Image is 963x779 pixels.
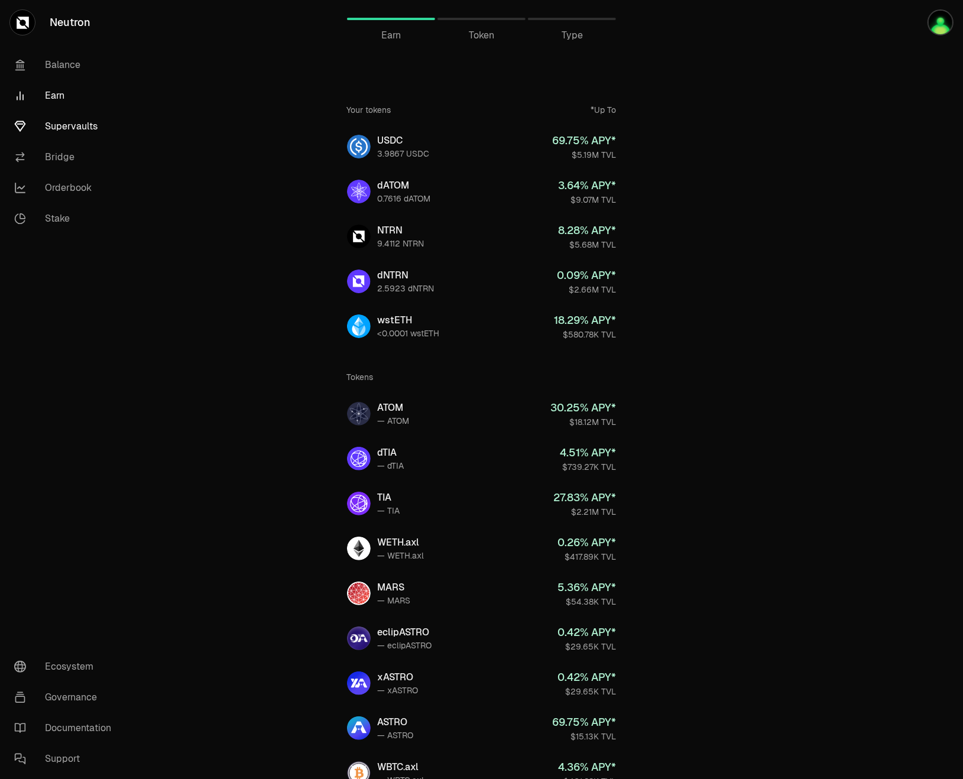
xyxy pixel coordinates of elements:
img: ASTRO [347,716,371,740]
div: 69.75 % APY* [553,132,617,149]
a: MARSMARS— MARS5.36% APY*$54.38K TVL [338,572,626,615]
div: 0.26 % APY* [558,534,617,551]
div: dTIA [378,446,404,460]
span: Earn [381,28,401,43]
img: ATOM [347,402,371,426]
div: — eclipASTRO [378,640,432,651]
div: — dTIA [378,460,404,472]
img: TIA [347,492,371,515]
div: 4.51 % APY* [560,444,617,461]
div: dNTRN [378,268,435,283]
div: USDC [378,134,430,148]
span: Type [562,28,583,43]
a: Balance [5,50,128,80]
a: wstETHwstETH<0.0001 wstETH18.29% APY*$580.78K TVL [338,305,626,348]
img: eclipASTRO [347,627,371,650]
div: 8.28 % APY* [559,222,617,239]
img: NTRN [347,225,371,248]
img: dNTRN [347,270,371,293]
div: ASTRO [378,715,414,729]
div: 30.25 % APY* [551,400,617,416]
a: Orderbook [5,173,128,203]
img: dTIA [347,447,371,470]
div: Your tokens [347,104,391,116]
a: USDCUSDC3.9867 USDC69.75% APY*$5.19M TVL [338,125,626,168]
a: Support [5,744,128,774]
div: 69.75 % APY* [553,714,617,731]
a: Supervaults [5,111,128,142]
span: Token [469,28,494,43]
div: $54.38K TVL [558,596,617,608]
div: 2.5923 dNTRN [378,283,435,294]
img: Jay Keplr [928,9,954,35]
div: $2.66M TVL [557,284,617,296]
div: — ATOM [378,415,410,427]
div: xASTRO [378,670,419,684]
a: ATOMATOM— ATOM30.25% APY*$18.12M TVL [338,392,626,435]
div: 0.42 % APY* [558,624,617,641]
a: eclipASTROeclipASTRO— eclipASTRO0.42% APY*$29.65K TVL [338,617,626,660]
img: MARS [347,582,371,605]
div: 3.9867 USDC [378,148,430,160]
div: $580.78K TVL [555,329,617,340]
div: WBTC.axl [378,760,424,774]
div: $15.13K TVL [553,731,617,742]
a: Stake [5,203,128,234]
div: ATOM [378,401,410,415]
div: 0.42 % APY* [558,669,617,686]
a: dNTRNdNTRN2.5923 dNTRN0.09% APY*$2.66M TVL [338,260,626,303]
div: eclipASTRO [378,625,432,640]
div: 18.29 % APY* [555,312,617,329]
a: ASTROASTRO— ASTRO69.75% APY*$15.13K TVL [338,707,626,749]
a: Documentation [5,713,128,744]
a: dTIAdTIA— dTIA4.51% APY*$739.27K TVL [338,437,626,480]
a: TIATIA— TIA27.83% APY*$2.21M TVL [338,482,626,525]
div: *Up To [591,104,617,116]
div: $739.27K TVL [560,461,617,473]
div: wstETH [378,313,440,327]
div: — ASTRO [378,729,414,741]
img: WETH.axl [347,537,371,560]
div: <0.0001 wstETH [378,327,440,339]
div: $9.07M TVL [559,194,617,206]
a: dATOMdATOM0.7616 dATOM3.64% APY*$9.07M TVL [338,170,626,213]
div: $18.12M TVL [551,416,617,428]
div: 27.83 % APY* [554,489,617,506]
a: WETH.axlWETH.axl— WETH.axl0.26% APY*$417.89K TVL [338,527,626,570]
div: $5.68M TVL [559,239,617,251]
a: Earn [5,80,128,111]
img: wstETH [347,314,371,338]
div: MARS [378,580,411,595]
div: 0.09 % APY* [557,267,617,284]
a: NTRNNTRN9.4112 NTRN8.28% APY*$5.68M TVL [338,215,626,258]
img: xASTRO [347,671,371,695]
div: 5.36 % APY* [558,579,617,596]
div: Tokens [347,371,374,383]
a: Governance [5,682,128,713]
div: dATOM [378,178,431,193]
div: — xASTRO [378,684,419,696]
div: 9.4112 NTRN [378,238,424,249]
a: Ecosystem [5,651,128,682]
a: Bridge [5,142,128,173]
div: — WETH.axl [378,550,424,561]
div: 4.36 % APY* [559,759,617,775]
img: USDC [347,135,371,158]
div: $417.89K TVL [558,551,617,563]
div: $29.65K TVL [558,686,617,697]
div: — MARS [378,595,411,606]
div: TIA [378,491,400,505]
div: $2.21M TVL [554,506,617,518]
img: dATOM [347,180,371,203]
a: Earn [347,5,435,33]
div: $29.65K TVL [558,641,617,653]
div: WETH.axl [378,535,424,550]
a: xASTROxASTRO— xASTRO0.42% APY*$29.65K TVL [338,662,626,705]
div: — TIA [378,505,400,517]
div: 0.7616 dATOM [378,193,431,205]
div: $5.19M TVL [553,149,617,161]
div: 3.64 % APY* [559,177,617,194]
div: NTRN [378,223,424,238]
